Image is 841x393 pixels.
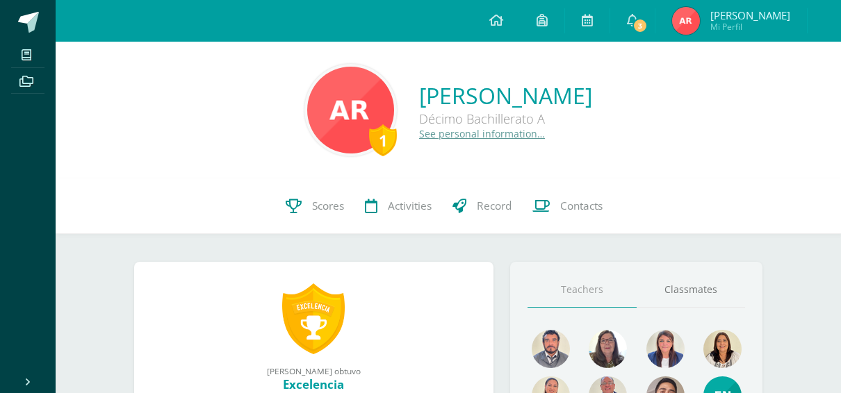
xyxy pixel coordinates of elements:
[477,199,512,213] span: Record
[646,330,685,368] img: aefa6dbabf641819c41d1760b7b82962.png
[710,21,790,33] span: Mi Perfil
[419,110,592,127] div: Décimo Bachillerato A
[637,272,746,308] a: Classmates
[312,199,344,213] span: Scores
[442,178,522,234] a: Record
[672,7,700,35] img: c9bcb59223d60cba950dd4d66ce03bcc.png
[419,81,592,110] a: [PERSON_NAME]
[710,8,790,22] span: [PERSON_NAME]
[522,178,613,234] a: Contacts
[560,199,603,213] span: Contacts
[419,127,545,140] a: See personal information…
[307,67,394,153] img: faf5f5a2b7fe227ccba25f5665de0820.png
[369,124,397,156] div: 1
[703,330,742,368] img: 876c69fb502899f7a2bc55a9ba2fa0e7.png
[589,330,627,368] img: a4871f238fc6f9e1d7ed418e21754428.png
[148,365,480,376] div: [PERSON_NAME] obtuvo
[528,272,637,308] a: Teachers
[532,330,570,368] img: bd51737d0f7db0a37ff170fbd9075162.png
[354,178,442,234] a: Activities
[632,18,648,33] span: 3
[148,376,480,392] div: Excelencia
[388,199,432,213] span: Activities
[275,178,354,234] a: Scores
